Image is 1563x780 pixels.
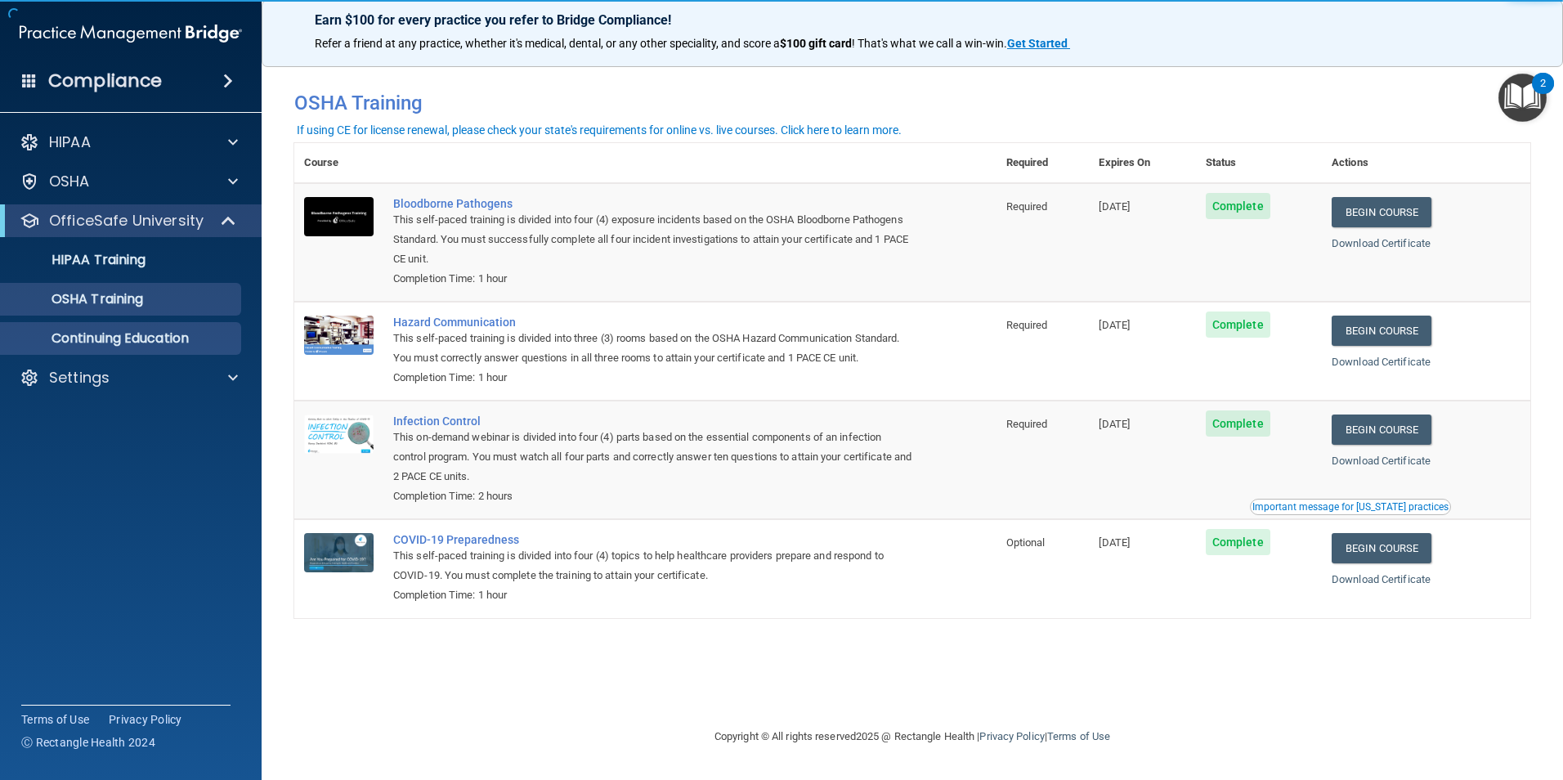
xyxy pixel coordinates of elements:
[49,132,91,152] p: HIPAA
[1196,143,1322,183] th: Status
[294,92,1530,114] h4: OSHA Training
[49,172,90,191] p: OSHA
[614,711,1211,763] div: Copyright © All rights reserved 2025 @ Rectangle Health | |
[1332,455,1431,467] a: Download Certificate
[1322,143,1530,183] th: Actions
[294,122,904,138] button: If using CE for license renewal, please check your state's requirements for online vs. live cours...
[1332,316,1431,346] a: Begin Course
[1006,418,1048,430] span: Required
[1206,410,1270,437] span: Complete
[393,533,915,546] a: COVID-19 Preparedness
[393,546,915,585] div: This self-paced training is divided into four (4) topics to help healthcare providers prepare and...
[109,711,182,728] a: Privacy Policy
[393,197,915,210] a: Bloodborne Pathogens
[1047,730,1110,742] a: Terms of Use
[393,316,915,329] a: Hazard Communication
[393,329,915,368] div: This self-paced training is divided into three (3) rooms based on the OSHA Hazard Communication S...
[1099,418,1130,430] span: [DATE]
[1206,312,1270,338] span: Complete
[1540,83,1546,105] div: 2
[49,368,110,388] p: Settings
[1006,200,1048,213] span: Required
[1206,529,1270,555] span: Complete
[20,211,237,231] a: OfficeSafe University
[1332,573,1431,585] a: Download Certificate
[979,730,1044,742] a: Privacy Policy
[1498,74,1547,122] button: Open Resource Center, 2 new notifications
[1099,319,1130,331] span: [DATE]
[20,132,238,152] a: HIPAA
[11,291,143,307] p: OSHA Training
[1252,502,1449,512] div: Important message for [US_STATE] practices
[1006,536,1046,549] span: Optional
[1089,143,1195,183] th: Expires On
[11,330,234,347] p: Continuing Education
[996,143,1090,183] th: Required
[393,415,915,428] a: Infection Control
[1007,37,1070,50] a: Get Started
[393,269,915,289] div: Completion Time: 1 hour
[315,37,780,50] span: Refer a friend at any practice, whether it's medical, dental, or any other speciality, and score a
[393,585,915,605] div: Completion Time: 1 hour
[1332,356,1431,368] a: Download Certificate
[20,368,238,388] a: Settings
[1099,536,1130,549] span: [DATE]
[297,124,902,136] div: If using CE for license renewal, please check your state's requirements for online vs. live cours...
[21,734,155,751] span: Ⓒ Rectangle Health 2024
[21,711,89,728] a: Terms of Use
[1099,200,1130,213] span: [DATE]
[393,428,915,486] div: This on-demand webinar is divided into four (4) parts based on the essential components of an inf...
[1006,319,1048,331] span: Required
[780,37,852,50] strong: $100 gift card
[48,69,162,92] h4: Compliance
[393,486,915,506] div: Completion Time: 2 hours
[49,211,204,231] p: OfficeSafe University
[11,252,146,268] p: HIPAA Training
[20,17,242,50] img: PMB logo
[1250,499,1451,515] button: Read this if you are a dental practitioner in the state of CA
[393,368,915,388] div: Completion Time: 1 hour
[315,12,1510,28] p: Earn $100 for every practice you refer to Bridge Compliance!
[1206,193,1270,219] span: Complete
[1332,415,1431,445] a: Begin Course
[20,172,238,191] a: OSHA
[1332,197,1431,227] a: Begin Course
[1332,237,1431,249] a: Download Certificate
[852,37,1007,50] span: ! That's what we call a win-win.
[1332,533,1431,563] a: Begin Course
[393,210,915,269] div: This self-paced training is divided into four (4) exposure incidents based on the OSHA Bloodborne...
[294,143,383,183] th: Course
[1007,37,1068,50] strong: Get Started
